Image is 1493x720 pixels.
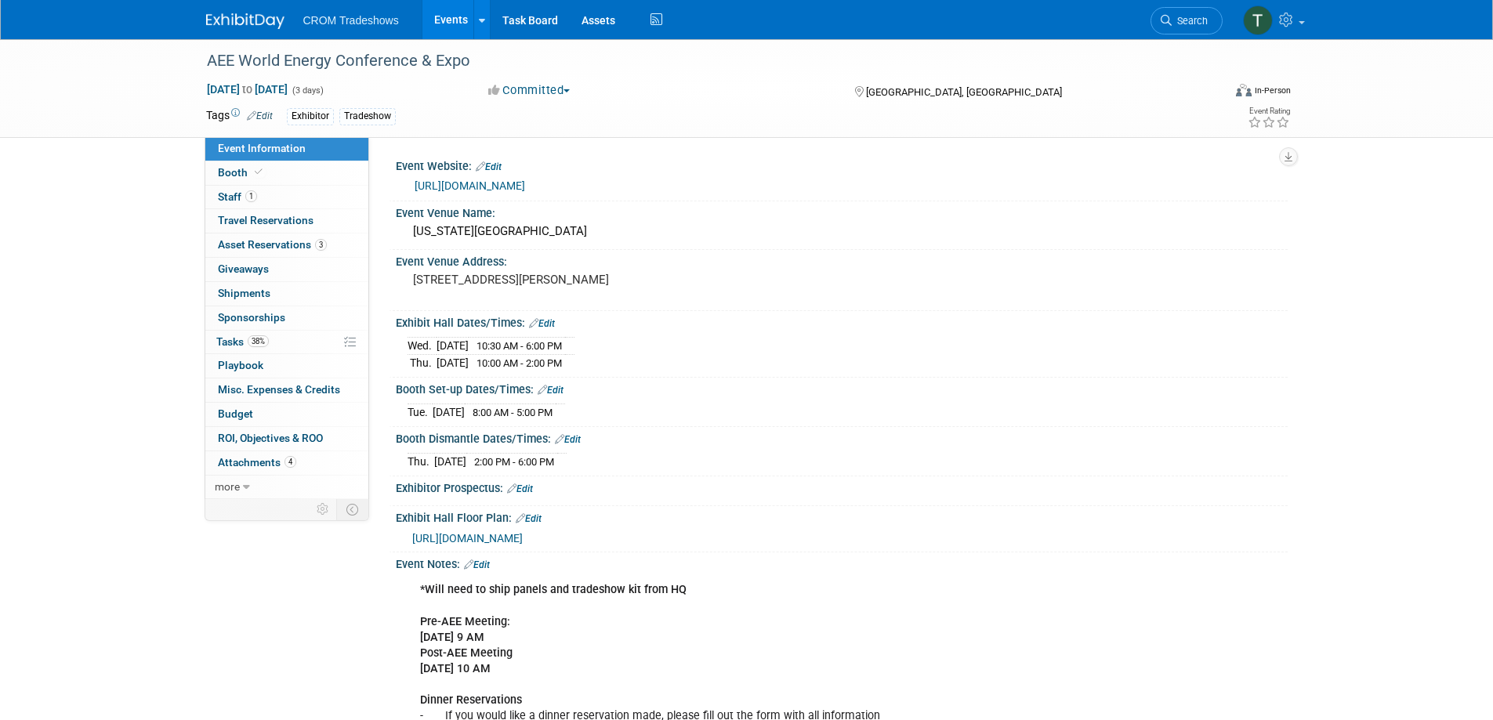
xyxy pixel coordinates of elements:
a: Shipments [205,282,368,306]
a: Giveaways [205,258,368,281]
a: Misc. Expenses & Credits [205,378,368,402]
a: Search [1151,7,1223,34]
a: [URL][DOMAIN_NAME] [415,179,525,192]
span: Attachments [218,456,296,469]
img: Tod Green [1243,5,1273,35]
td: [DATE] [434,454,466,470]
b: Post-AEE Meeting [420,646,513,660]
img: Format-Inperson.png [1236,84,1252,96]
b: [DATE] 10 AM [420,662,491,675]
td: Tue. [408,404,433,421]
span: 2:00 PM - 6:00 PM [474,456,554,468]
a: Edit [247,110,273,121]
a: Booth [205,161,368,185]
td: Toggle Event Tabs [336,499,368,519]
a: Edit [538,385,563,396]
span: to [240,83,255,96]
span: Budget [218,407,253,420]
td: [DATE] [433,404,465,421]
span: ROI, Objectives & ROO [218,432,323,444]
a: Edit [507,483,533,494]
a: Event Information [205,137,368,161]
span: Sponsorships [218,311,285,324]
a: Playbook [205,354,368,378]
a: Edit [555,434,581,445]
div: Exhibit Hall Dates/Times: [396,311,1288,331]
div: Event Venue Name: [396,201,1288,221]
span: 3 [315,239,327,251]
span: Misc. Expenses & Credits [218,383,340,396]
div: In-Person [1254,85,1291,96]
div: [US_STATE][GEOGRAPHIC_DATA] [408,219,1276,244]
div: Exhibitor [287,108,334,125]
td: Thu. [408,454,434,470]
span: more [215,480,240,493]
a: ROI, Objectives & ROO [205,427,368,450]
b: [DATE] 9 AM [420,631,484,644]
a: Sponsorships [205,306,368,330]
pre: [STREET_ADDRESS][PERSON_NAME] [413,273,750,287]
span: Travel Reservations [218,214,313,226]
a: Budget [205,403,368,426]
a: Attachments4 [205,451,368,475]
div: Booth Set-up Dates/Times: [396,378,1288,398]
a: Edit [476,161,502,172]
span: Playbook [218,359,263,371]
span: 38% [248,335,269,347]
span: 1 [245,190,257,202]
a: Asset Reservations3 [205,233,368,257]
a: Tasks38% [205,331,368,354]
div: Exhibit Hall Floor Plan: [396,506,1288,526]
span: Event Information [218,142,306,154]
div: AEE World Energy Conference & Expo [201,47,1199,75]
div: Event Venue Address: [396,250,1288,270]
span: Search [1172,15,1208,27]
img: ExhibitDay [206,13,284,29]
span: Shipments [218,287,270,299]
div: Tradeshow [339,108,396,125]
span: 8:00 AM - 5:00 PM [473,407,553,418]
span: (3 days) [291,85,324,96]
a: Edit [529,318,555,329]
div: Event Format [1130,81,1292,105]
span: Asset Reservations [218,238,327,251]
a: Edit [464,559,490,570]
td: Wed. [408,338,437,355]
div: Event Rating [1248,107,1290,115]
span: 10:30 AM - 6:00 PM [477,340,562,352]
span: 4 [284,456,296,468]
a: [URL][DOMAIN_NAME] [412,532,523,545]
td: [DATE] [437,355,469,371]
a: Edit [516,513,542,524]
b: *Will need to ship panels and tradeshow kit from HQ Pre-AEE Meeting: [420,583,687,628]
a: Staff1 [205,186,368,209]
span: CROM Tradeshows [303,14,399,27]
b: Dinner Reservations [420,693,522,707]
span: Giveaways [218,262,269,275]
span: [DATE] [DATE] [206,82,288,96]
td: Tags [206,107,273,125]
div: Exhibitor Prospectus: [396,476,1288,497]
div: Event Website: [396,154,1288,175]
span: Staff [218,190,257,203]
span: Tasks [216,335,269,348]
span: [GEOGRAPHIC_DATA], [GEOGRAPHIC_DATA] [866,86,1062,98]
div: Event Notes: [396,552,1288,573]
div: Booth Dismantle Dates/Times: [396,427,1288,447]
td: [DATE] [437,338,469,355]
a: Travel Reservations [205,209,368,233]
i: Booth reservation complete [255,168,263,176]
td: Thu. [408,355,437,371]
span: 10:00 AM - 2:00 PM [477,357,562,369]
a: more [205,476,368,499]
td: Personalize Event Tab Strip [310,499,337,519]
span: Booth [218,166,266,179]
button: Committed [483,82,576,99]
